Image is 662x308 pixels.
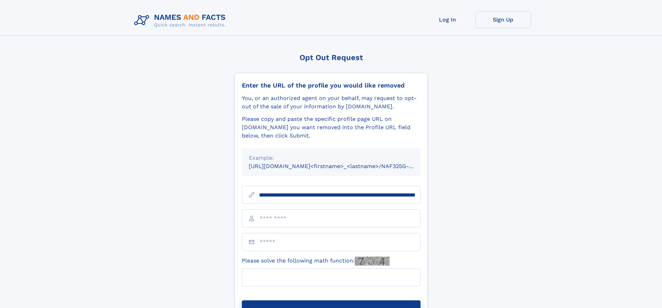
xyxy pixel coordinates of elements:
[475,11,531,28] a: Sign Up
[249,163,434,169] small: [URL][DOMAIN_NAME]<firstname>_<lastname>/NAF325G-xxxxxxxx
[242,115,420,140] div: Please copy and paste the specific profile page URL on [DOMAIN_NAME] you want removed into the Pr...
[242,257,390,266] label: Please solve the following math function:
[235,53,428,62] div: Opt Out Request
[242,82,420,89] div: Enter the URL of the profile you would like removed
[131,11,231,30] img: Logo Names and Facts
[420,11,475,28] a: Log In
[249,154,414,162] div: Example:
[242,94,420,111] div: You, or an authorized agent on your behalf, may request to opt-out of the sale of your informatio...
